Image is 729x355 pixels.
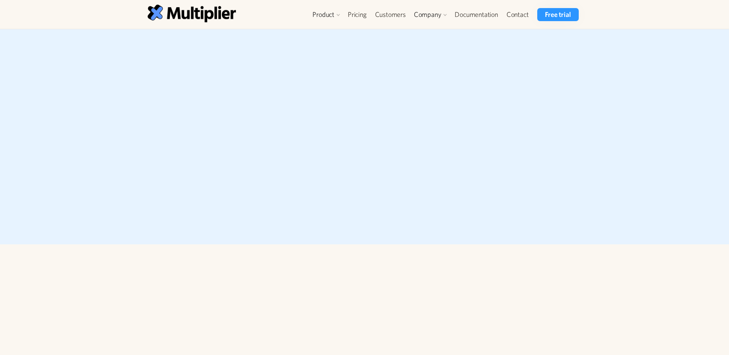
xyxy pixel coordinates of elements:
a: Customers [371,8,410,21]
a: Free trial [537,8,578,21]
div: Product [309,8,344,21]
div: Company [410,8,451,21]
a: Contact [502,8,533,21]
div: Company [414,10,442,19]
a: Pricing [344,8,371,21]
div: Product [312,10,334,19]
a: Documentation [450,8,502,21]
